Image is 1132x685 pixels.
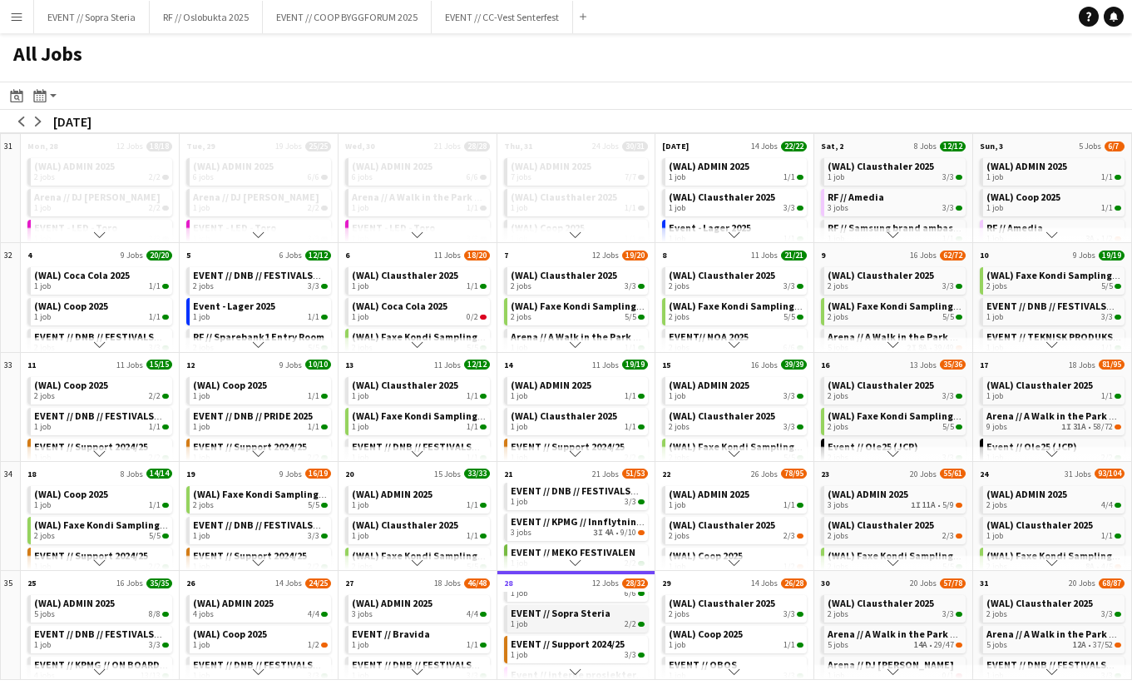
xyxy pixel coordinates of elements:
a: (WAL) Coop 20252 jobs2/2 [34,377,169,401]
span: 3/3 [784,281,795,291]
span: 1/1 [1101,172,1113,182]
span: 5/5 [308,500,319,510]
span: 1 job [986,203,1003,213]
span: (WAL) Clausthaler 2025 [828,519,934,531]
a: (WAL) Faxe Kondi Sampling 20252 jobs5/5 [352,329,487,353]
span: Arena // DJ Walkie [193,191,319,203]
span: (WAL) Faxe Kondi Sampling 2025 [828,549,975,562]
span: 3/3 [942,391,954,401]
span: (WAL) Faxe Kondi Sampling 2025 [352,549,499,562]
a: (WAL) Clausthaler 20251 job1/1 [986,517,1121,541]
a: EVENT // KPMG // Innflytningsfest3 jobs3I4A•9/10 [511,514,645,538]
span: 2/3 [784,531,795,541]
span: EVENT - LED - Toro [352,221,435,234]
span: (WAL) Faxe Kondi Sampling 2025 [511,300,658,312]
a: (WAL) ADMIN 20252 jobs2/2 [34,158,169,182]
span: 1 job [34,312,51,322]
a: (WAL) Faxe Kondi Sampling 20252 jobs5/5 [669,439,803,463]
span: 4/4 [1101,500,1113,510]
span: 1 job [34,203,51,213]
span: 3 jobs [828,203,848,213]
span: 1 job [511,203,527,213]
a: (WAL) Clausthaler 20252 jobs3/3 [669,408,803,432]
a: EVENT // DNB // PRIDE 20251 job1/1 [193,408,328,432]
span: 1/1 [467,391,478,401]
span: 2 jobs [193,500,214,510]
a: Arena // A Walk in the Park 20259 jobs1I31A•58/72 [986,408,1121,432]
a: (WAL) Coop 20251 job1/1 [193,377,328,401]
span: 2 jobs [34,172,55,182]
a: (WAL) Clausthaler 20252 jobs3/3 [828,377,962,401]
span: (WAL) Faxe Kondi Sampling 2025 [352,330,499,343]
span: (WAL) Coca Cola 2025 [352,300,447,312]
span: 1/1 [784,500,795,510]
a: EVENT// NOA 20252 jobs6/6 [669,329,803,353]
span: 1 job [352,500,368,510]
span: (WAL) Coop 2025 [986,191,1060,203]
a: (WAL) Clausthaler 20252 jobs3/3 [669,267,803,291]
a: EVENT - LED - Toro1 job3/3 [34,220,169,244]
span: 1 job [34,281,51,291]
span: 1 job [669,172,685,182]
span: 5/5 [625,312,636,322]
a: RF // Sparebank1 Entry Room2 jobs5/5 [193,329,328,353]
span: (WAL) Faxe Kondi Sampling 2025 [828,300,975,312]
a: (WAL) ADMIN 20255 jobs8/8 [34,595,169,619]
span: Arena // DJ Walkie [34,191,161,203]
span: 6/6 [467,172,478,182]
span: (WAL) Clausthaler 2025 [511,410,617,422]
a: (WAL) ADMIN 20256 jobs6/6 [193,158,328,182]
span: EVENT // MEKO FESTIVALEN [511,546,635,558]
span: 2 jobs [828,422,848,432]
a: (WAL) Clausthaler 20252 jobs2/3 [828,517,962,541]
span: 2 jobs [828,281,848,291]
a: (WAL) Clausthaler 20251 job3/3 [669,189,803,213]
span: 1 job [193,391,210,401]
span: (WAL) ADMIN 2025 [352,160,433,172]
span: 1 job [352,531,368,541]
button: RF // Oslobukta 2025 [150,1,263,33]
span: 11A [922,500,936,510]
a: EVENT // Support 2024/251 job2/2 [34,548,169,572]
span: 1 job [352,281,368,291]
button: EVENT // CC-Vest Senterfest [432,1,573,33]
span: 58/72 [1093,422,1113,432]
a: EVENT // Support 2024/251 job2/2 [193,548,328,572]
span: 1/1 [467,422,478,432]
span: (WAL) Faxe Kondi Sampling 2025 [828,410,975,422]
span: 2 jobs [828,531,848,541]
span: (WAL) Clausthaler 2025 [352,519,458,531]
span: 6/6 [625,588,636,598]
span: 1/1 [308,391,319,401]
a: (WAL) Faxe Kondi Sampling 20251 job1/1 [352,408,487,432]
span: (WAL) Clausthaler 2025 [986,519,1093,531]
a: Arena // A Walk in the Park 20251 job1/1 [511,329,645,353]
span: 2 jobs [986,281,1007,291]
a: RF // Samsung brand ambassador hos Telia [GEOGRAPHIC_DATA]1 job1/1 [828,220,962,244]
span: 1/1 [467,531,478,541]
a: (WAL) Clausthaler 20251 job1/1 [352,517,487,541]
span: Arena // A Walk in the Park 2025 [511,330,653,343]
a: EVENT // DNB // FESTIVALSOMMER 20251 job3/3 [193,517,328,541]
a: (WAL) ADMIN 20251 job1/1 [669,158,803,182]
span: 3/3 [625,281,636,291]
span: Arena // A Walk in the Park 2025 [352,191,494,203]
a: (WAL) ADMIN 20252 jobs4/4 [986,486,1121,510]
a: Arena // A Walk in the Park 20251 job1/1 [352,189,487,213]
a: (WAL) ADMIN 20253 jobs1I11A•5/9 [828,486,962,510]
a: EVENT // Support 2024/251 job2/2 [34,439,169,463]
a: EVENT // DNB // FESTIVALSOMMER 20251 job1/1 [34,408,169,432]
span: (WAL) Coop 2025 [34,300,108,312]
a: (WAL) Faxe Kondi Sampling 20252 jobs5/5 [828,548,962,572]
span: 5/5 [942,422,954,432]
div: • [986,422,1121,432]
span: 5/5 [1101,281,1113,291]
a: (WAL) Clausthaler 20252 jobs3/3 [828,267,962,291]
a: (WAL) Coca Cola 20251 job1/1 [34,267,169,291]
span: 2 jobs [193,281,214,291]
a: Arena // DJ [PERSON_NAME]1 job2/2 [34,189,169,213]
button: EVENT // Sopra Steria [34,1,150,33]
a: EVENT // TEKNISK PRODUKSJONER1 job1/1 [986,329,1121,353]
span: 1/1 [625,391,636,401]
span: 1 job [193,422,210,432]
